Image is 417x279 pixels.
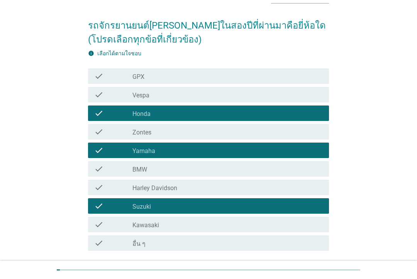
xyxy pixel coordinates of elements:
[94,109,103,118] i: check
[94,127,103,136] i: check
[94,238,103,248] i: check
[132,203,151,211] label: Suzuki
[94,220,103,229] i: check
[94,146,103,155] i: check
[94,90,103,99] i: check
[132,92,149,99] label: Vespa
[132,110,151,118] label: Honda
[132,184,177,192] label: Harley Davidson
[97,50,141,56] label: เลือกได้ตามใจชอบ
[88,50,94,56] i: info
[94,183,103,192] i: check
[132,166,147,174] label: BMW
[88,11,329,46] h2: รถจักรยานยนต์[PERSON_NAME]ในสองปีที่ผ่านมาคือยี่ห้อใด (โปรดเลือกทุกข้อที่เกี่ยวข้อง)
[132,221,159,229] label: Kawasaki
[132,129,151,136] label: Zontes
[94,71,103,81] i: check
[132,73,144,81] label: GPX
[132,240,146,248] label: อื่น ๆ
[94,201,103,211] i: check
[94,164,103,174] i: check
[132,147,155,155] label: Yamaha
